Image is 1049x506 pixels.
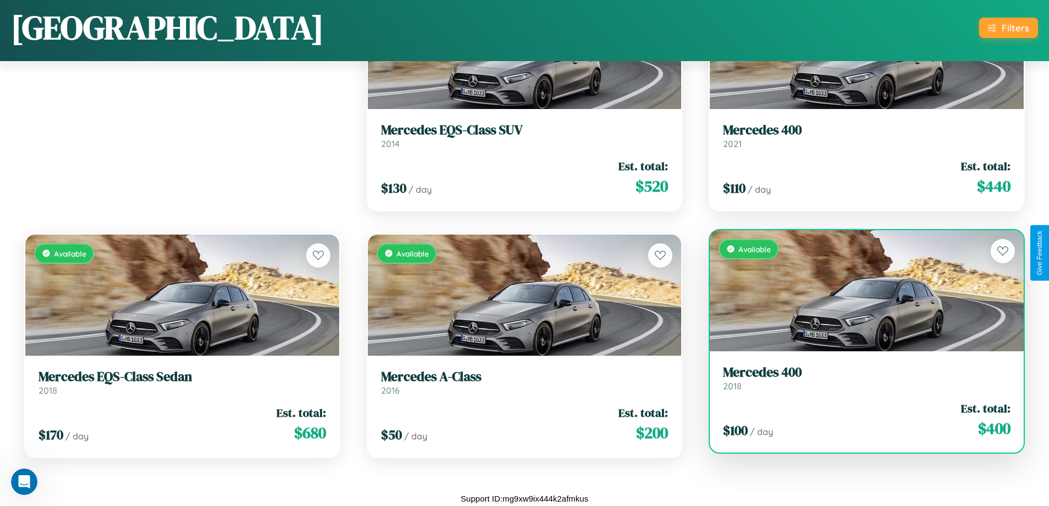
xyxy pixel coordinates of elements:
[979,18,1038,38] button: Filters
[750,426,773,437] span: / day
[723,138,742,149] span: 2021
[636,422,668,444] span: $ 200
[381,122,668,149] a: Mercedes EQS-Class SUV2014
[618,158,668,174] span: Est. total:
[977,175,1010,197] span: $ 440
[404,431,427,442] span: / day
[1002,22,1029,34] div: Filters
[396,249,429,258] span: Available
[723,380,742,391] span: 2018
[461,491,589,506] p: Support ID: mg9xw9ix444k2afmkus
[738,244,771,254] span: Available
[39,369,326,385] h3: Mercedes EQS-Class Sedan
[978,417,1010,439] span: $ 400
[11,469,37,495] iframe: Intercom live chat
[961,158,1010,174] span: Est. total:
[723,122,1010,149] a: Mercedes 4002021
[961,400,1010,416] span: Est. total:
[1036,231,1043,275] div: Give Feedback
[748,184,771,195] span: / day
[409,184,432,195] span: / day
[635,175,668,197] span: $ 520
[381,426,402,444] span: $ 50
[39,369,326,396] a: Mercedes EQS-Class Sedan2018
[723,364,1010,380] h3: Mercedes 400
[381,138,400,149] span: 2014
[381,369,668,396] a: Mercedes A-Class2016
[723,364,1010,391] a: Mercedes 4002018
[723,122,1010,138] h3: Mercedes 400
[66,431,89,442] span: / day
[723,179,746,197] span: $ 110
[276,405,326,421] span: Est. total:
[381,179,406,197] span: $ 130
[54,249,86,258] span: Available
[723,421,748,439] span: $ 100
[11,5,324,50] h1: [GEOGRAPHIC_DATA]
[381,122,668,138] h3: Mercedes EQS-Class SUV
[39,385,57,396] span: 2018
[381,385,400,396] span: 2016
[39,426,63,444] span: $ 170
[618,405,668,421] span: Est. total:
[294,422,326,444] span: $ 680
[381,369,668,385] h3: Mercedes A-Class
